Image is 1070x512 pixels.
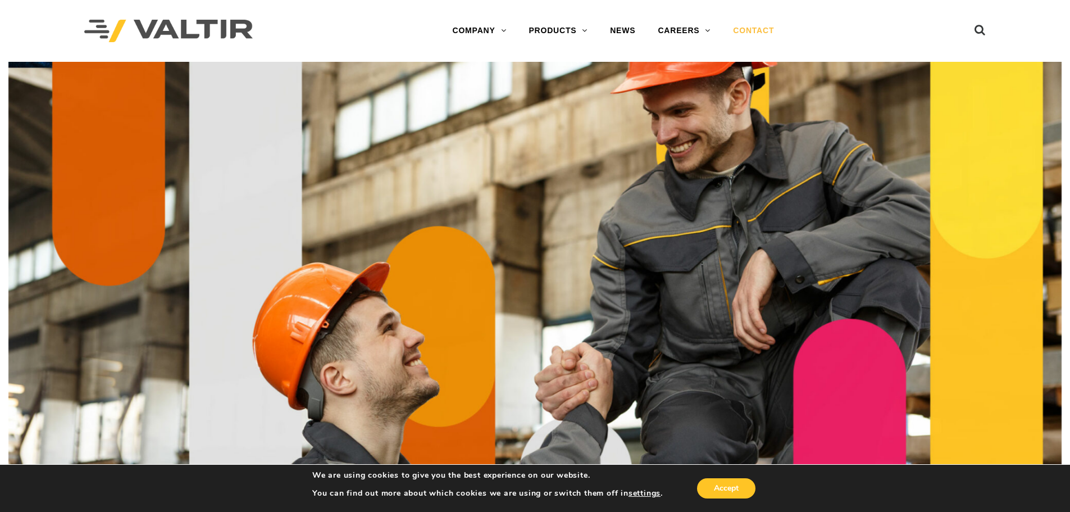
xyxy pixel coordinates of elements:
a: PRODUCTS [517,20,599,42]
button: Accept [697,478,755,499]
p: We are using cookies to give you the best experience on our website. [312,470,663,481]
img: Contact_1 [8,62,1062,478]
a: COMPANY [441,20,517,42]
a: CONTACT [722,20,785,42]
a: NEWS [599,20,646,42]
p: You can find out more about which cookies we are using or switch them off in . [312,488,663,499]
button: settings [629,488,661,499]
img: Valtir [84,20,253,43]
a: CAREERS [646,20,722,42]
